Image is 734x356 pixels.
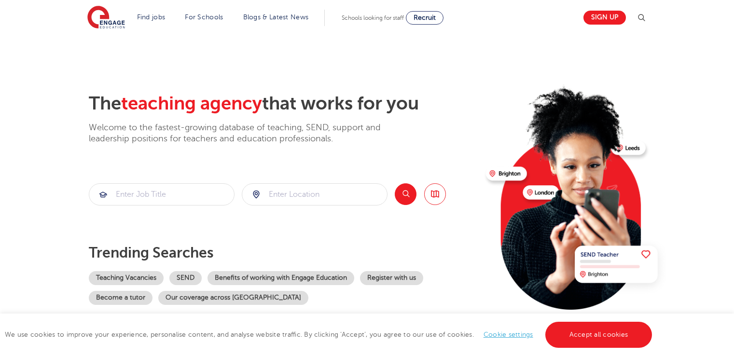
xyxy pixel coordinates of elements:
[89,184,234,205] input: Submit
[242,183,388,205] div: Submit
[89,271,164,285] a: Teaching Vacancies
[360,271,423,285] a: Register with us
[89,244,478,261] p: Trending searches
[89,122,407,145] p: Welcome to the fastest-growing database of teaching, SEND, support and leadership positions for t...
[484,331,533,338] a: Cookie settings
[169,271,202,285] a: SEND
[208,271,354,285] a: Benefits of working with Engage Education
[89,183,235,205] div: Submit
[185,14,223,21] a: For Schools
[583,11,626,25] a: Sign up
[242,184,387,205] input: Submit
[158,291,308,305] a: Our coverage across [GEOGRAPHIC_DATA]
[5,331,654,338] span: We use cookies to improve your experience, personalise content, and analyse website traffic. By c...
[545,322,652,348] a: Accept all cookies
[243,14,309,21] a: Blogs & Latest News
[395,183,416,205] button: Search
[342,14,404,21] span: Schools looking for staff
[89,93,478,115] h2: The that works for you
[137,14,166,21] a: Find jobs
[87,6,125,30] img: Engage Education
[89,291,152,305] a: Become a tutor
[121,93,262,114] span: teaching agency
[406,11,443,25] a: Recruit
[414,14,436,21] span: Recruit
